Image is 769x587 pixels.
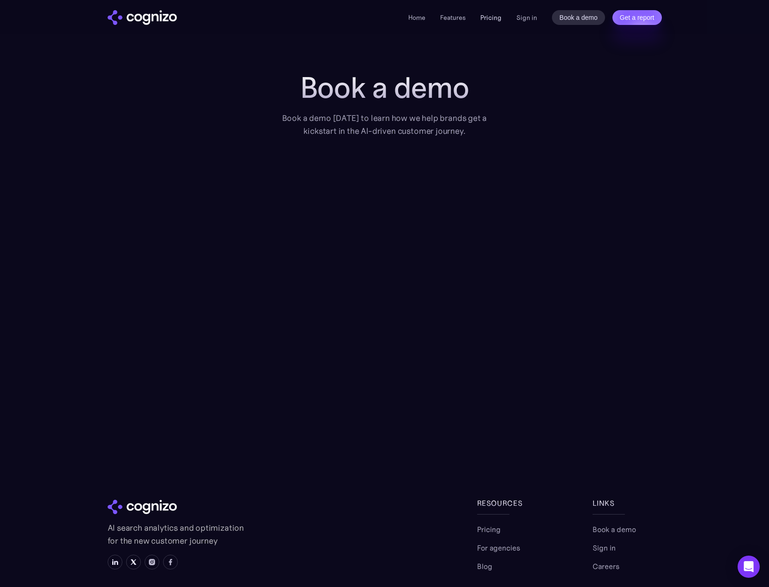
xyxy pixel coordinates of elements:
img: LinkedIn icon [111,558,119,566]
div: Book a demo [DATE] to learn how we help brands get a kickstart in the AI-driven customer journey. [269,112,500,138]
a: Sign in [516,12,537,23]
a: Pricing [480,13,502,22]
a: Features [440,13,466,22]
img: cognizo logo [108,500,177,515]
a: Book a demo [552,10,605,25]
div: links [593,497,662,509]
a: Book a demo [593,524,636,535]
img: X icon [130,558,137,566]
a: Pricing [477,524,501,535]
a: Home [408,13,425,22]
p: AI search analytics and optimization for the new customer journey [108,521,246,547]
h1: Book a demo [269,71,500,104]
a: Get a report [612,10,662,25]
a: home [108,10,177,25]
a: Blog [477,561,492,572]
img: cognizo logo [108,10,177,25]
a: Careers [593,561,619,572]
a: For agencies [477,542,520,553]
iframe: To enrich screen reader interactions, please activate Accessibility in Grammarly extension settings [108,138,662,467]
a: Sign in [593,542,616,553]
div: Resources [477,497,546,509]
div: Open Intercom Messenger [738,556,760,578]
